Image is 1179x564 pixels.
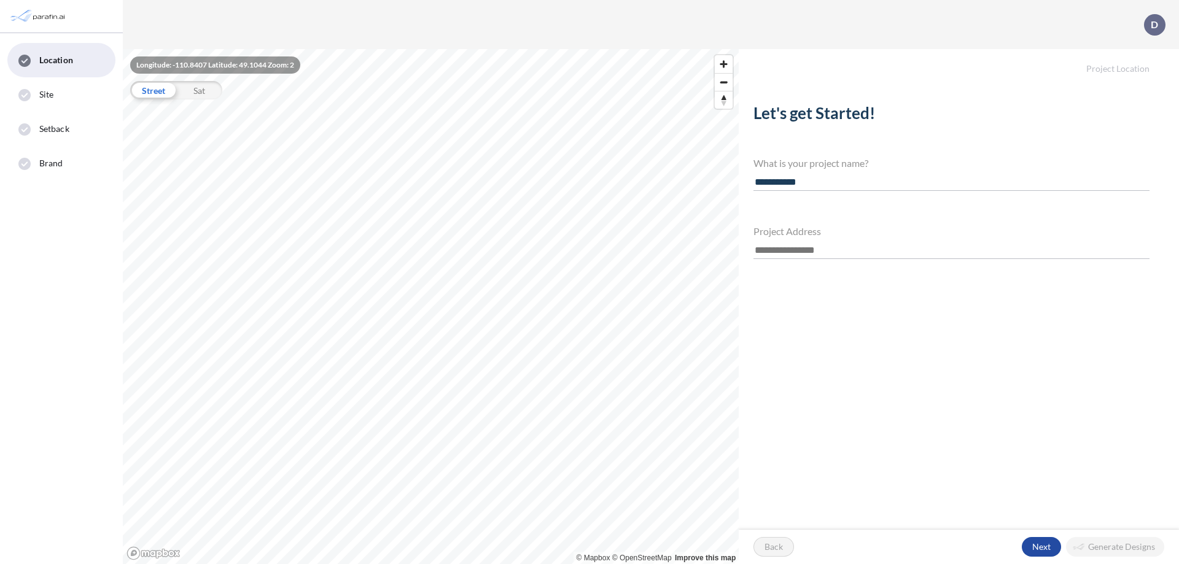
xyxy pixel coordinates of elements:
[123,49,739,564] canvas: Map
[1032,541,1051,553] p: Next
[577,554,610,562] a: Mapbox
[753,104,1150,128] h2: Let's get Started!
[715,55,733,73] button: Zoom in
[675,554,736,562] a: Improve this map
[1022,537,1061,557] button: Next
[39,88,53,101] span: Site
[126,546,181,560] a: Mapbox homepage
[739,49,1179,74] h5: Project Location
[715,73,733,91] button: Zoom out
[176,81,222,99] div: Sat
[715,91,733,109] button: Reset bearing to north
[39,123,69,135] span: Setback
[9,5,69,28] img: Parafin
[753,225,1150,237] h4: Project Address
[130,56,300,74] div: Longitude: -110.8407 Latitude: 49.1044 Zoom: 2
[612,554,672,562] a: OpenStreetMap
[715,74,733,91] span: Zoom out
[1151,19,1158,30] p: D
[715,91,733,109] span: Reset bearing to north
[130,81,176,99] div: Street
[39,157,63,169] span: Brand
[753,157,1150,169] h4: What is your project name?
[39,54,73,66] span: Location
